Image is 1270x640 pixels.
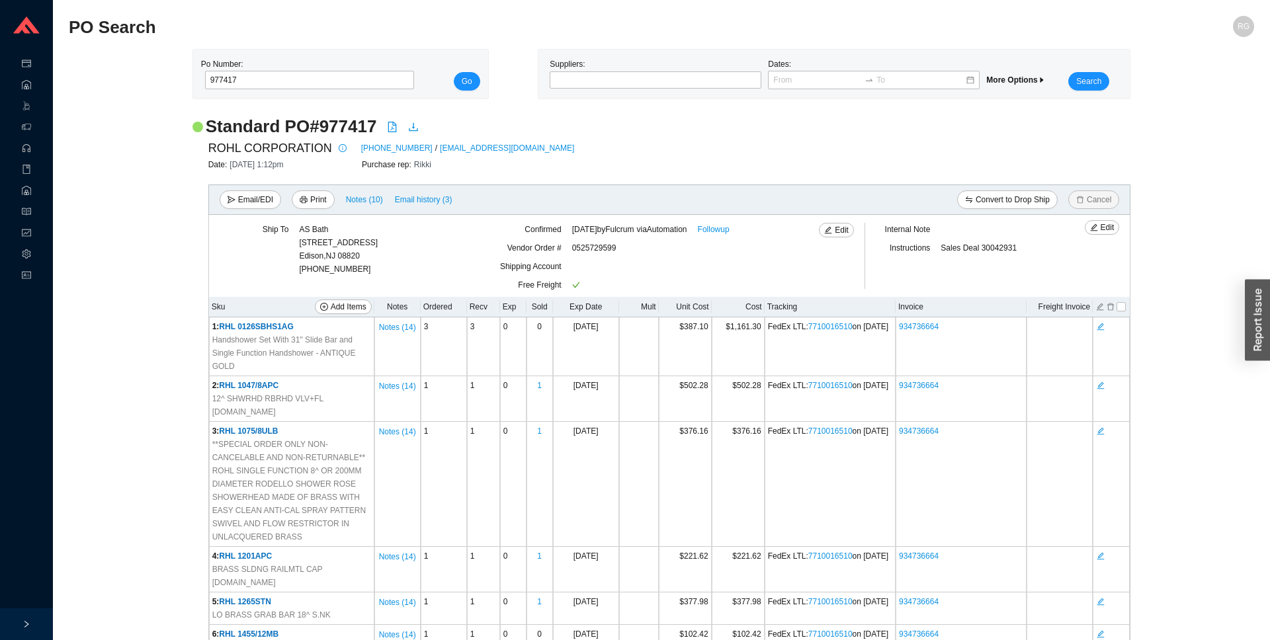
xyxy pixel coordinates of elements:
[1097,551,1105,561] span: edit
[890,243,930,253] span: Instructions
[637,225,687,234] span: via Automation
[500,422,527,547] td: 0
[698,223,730,236] a: Followup
[219,426,278,436] span: RHL 1075/8ULB
[808,597,853,606] a: 7710016510
[808,551,853,561] a: 7710016510
[421,317,467,376] td: 3
[378,379,417,388] button: Notes (14)
[712,297,765,317] th: Cost
[378,424,417,434] button: Notes (14)
[470,381,475,390] span: 1
[896,297,1027,317] th: Invoice
[299,223,378,276] div: [PHONE_NUMBER]
[470,629,475,639] span: 1
[553,376,619,422] td: [DATE]
[379,380,416,393] span: Notes ( 14 )
[387,122,398,135] a: file-pdf
[1085,220,1120,235] button: editEdit
[219,381,278,390] span: RHL 1047/8APC
[712,376,765,422] td: $502.28
[572,281,580,289] span: check
[212,426,220,436] span: 3 :
[22,223,31,245] span: fund
[500,592,527,625] td: 0
[212,563,371,589] span: BRASS SLDNG RAILMTL CAP [DOMAIN_NAME]
[22,620,30,628] span: right
[768,597,888,606] span: FedEx LTL : on [DATE]
[22,245,31,266] span: setting
[899,426,939,436] a: 934736664
[440,141,574,155] a: [EMAIL_ADDRESS][DOMAIN_NAME]
[1106,301,1115,310] button: delete
[976,193,1050,206] span: Convert to Drop Ship
[470,322,475,331] span: 3
[454,72,480,91] button: Go
[379,321,416,334] span: Notes ( 14 )
[362,160,414,169] span: Purchase rep:
[228,196,235,205] span: send
[470,551,475,561] span: 1
[1090,223,1098,233] span: edit
[1027,297,1093,317] th: Freight Invoice
[1096,550,1105,559] button: edit
[500,547,527,592] td: 0
[212,597,220,606] span: 5 :
[808,381,853,390] a: 7710016510
[219,322,294,331] span: RHL 0126SBHS1AG
[1095,301,1105,310] button: edit
[899,551,939,561] a: 934736664
[518,280,561,290] span: Free Freight
[331,300,366,313] span: Add Items
[230,160,283,169] span: [DATE] 1:12pm
[300,196,308,205] span: printer
[310,193,327,206] span: Print
[768,551,888,561] span: FedEx LTL : on [DATE]
[212,608,331,621] span: LO BRASS GRAB BAR 18^ S.NK
[332,139,351,157] button: info-circle
[536,547,542,565] button: 1
[263,225,289,234] span: Ship To
[899,322,939,331] a: 934736664
[835,223,849,237] span: Edit
[876,73,965,87] input: To
[659,317,712,376] td: $387.10
[885,225,931,234] span: Internal Note
[536,592,542,611] button: 1
[773,73,862,87] input: From
[379,596,416,609] span: Notes ( 14 )
[335,144,350,152] span: info-circle
[238,193,273,206] span: Email/EDI
[22,266,31,287] span: idcard
[201,58,411,91] div: Po Number:
[212,392,371,419] span: 12^ SHWRHD RBRHD VLV+FL [DOMAIN_NAME]
[619,297,659,317] th: Mult
[965,196,973,205] span: swap
[378,627,417,637] button: Notes (14)
[865,75,874,85] span: swap-right
[768,426,888,436] span: FedEx LTL : on [DATE]
[206,115,377,138] h2: Standard PO # 977417
[986,75,1045,85] span: More Options
[808,322,853,331] a: 7710016510
[219,551,272,561] span: RHL 1201APC
[899,597,939,606] a: 934736664
[1096,628,1105,637] button: edit
[546,58,765,91] div: Suppliers:
[536,422,542,440] button: 1
[378,595,417,604] button: Notes (14)
[1068,72,1109,91] button: Search
[1038,76,1046,84] span: caret-right
[22,139,31,160] span: customer-service
[768,381,888,390] span: FedEx LTL : on [DATE]
[1101,221,1115,234] span: Edit
[1097,597,1105,606] span: edit
[1096,321,1105,330] button: edit
[421,592,467,625] td: 1
[212,551,220,561] span: 4 :
[208,138,332,158] span: ROHL CORPORATION
[659,422,712,547] td: $376.16
[387,122,398,132] span: file-pdf
[553,317,619,376] td: [DATE]
[572,223,687,236] span: [DATE] by Fulcrum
